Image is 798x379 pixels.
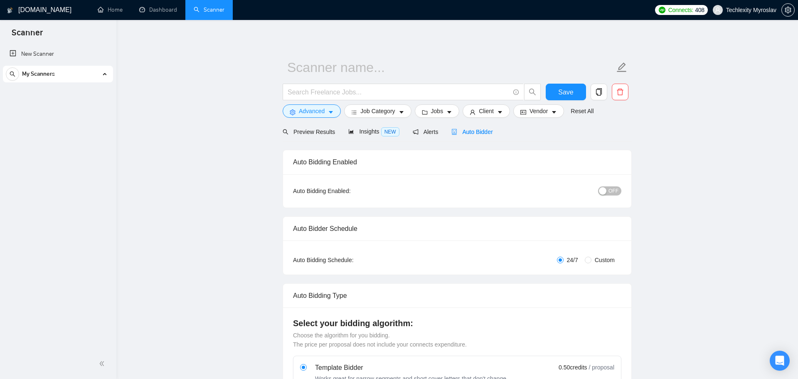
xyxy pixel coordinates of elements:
[287,57,615,78] input: Scanner name...
[781,7,795,13] a: setting
[479,107,494,116] span: Client
[770,351,790,371] div: Open Intercom Messenger
[520,109,526,115] span: idcard
[360,107,395,116] span: Job Category
[781,3,795,17] button: setting
[451,129,457,135] span: robot
[551,109,557,115] span: caret-down
[413,129,438,135] span: Alerts
[513,104,564,118] button: idcardVendorcaret-down
[446,109,452,115] span: caret-down
[497,109,503,115] span: caret-down
[293,332,467,348] span: Choose the algorithm for you bidding. The price per proposal does not include your connects expen...
[524,84,541,100] button: search
[413,129,419,135] span: notification
[3,66,113,86] li: My Scanners
[293,255,402,265] div: Auto Bidding Schedule:
[348,129,354,134] span: area-chart
[22,66,55,82] span: My Scanners
[589,363,614,372] span: / proposal
[591,84,607,100] button: copy
[546,84,586,100] button: Save
[299,107,325,116] span: Advanced
[351,109,357,115] span: bars
[659,7,665,13] img: upwork-logo.png
[381,127,399,136] span: NEW
[194,6,224,13] a: searchScanner
[293,217,621,240] div: Auto Bidder Schedule
[513,89,519,95] span: info-circle
[616,62,627,73] span: edit
[344,104,411,118] button: barsJob Categorycaret-down
[290,109,296,115] span: setting
[283,104,341,118] button: settingAdvancedcaret-down
[668,5,693,15] span: Connects:
[348,128,399,135] span: Insights
[7,4,13,17] img: logo
[591,255,618,265] span: Custom
[558,87,573,97] span: Save
[139,6,177,13] a: dashboardDashboard
[5,27,49,44] span: Scanner
[293,317,621,329] h4: Select your bidding algorithm:
[451,129,493,135] span: Auto Bidder
[564,255,581,265] span: 24/7
[415,104,460,118] button: folderJobscaret-down
[6,67,19,81] button: search
[399,109,404,115] span: caret-down
[431,107,443,116] span: Jobs
[612,84,628,100] button: delete
[10,46,106,62] a: New Scanner
[463,104,510,118] button: userClientcaret-down
[283,129,335,135] span: Preview Results
[530,107,548,116] span: Vendor
[283,129,288,135] span: search
[293,186,402,196] div: Auto Bidding Enabled:
[612,88,628,96] span: delete
[6,71,19,77] span: search
[328,109,334,115] span: caret-down
[288,87,510,97] input: Search Freelance Jobs...
[98,6,123,13] a: homeHome
[591,88,607,96] span: copy
[559,363,587,372] span: 0.50 credits
[293,284,621,307] div: Auto Bidding Type
[315,363,508,373] div: Template Bidder
[3,46,113,62] li: New Scanner
[608,186,618,196] span: OFF
[571,107,594,116] a: Reset All
[99,359,107,368] span: double-left
[470,109,475,115] span: user
[695,5,704,15] span: 408
[422,109,428,115] span: folder
[293,150,621,174] div: Auto Bidding Enabled
[715,7,721,13] span: user
[525,88,540,96] span: search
